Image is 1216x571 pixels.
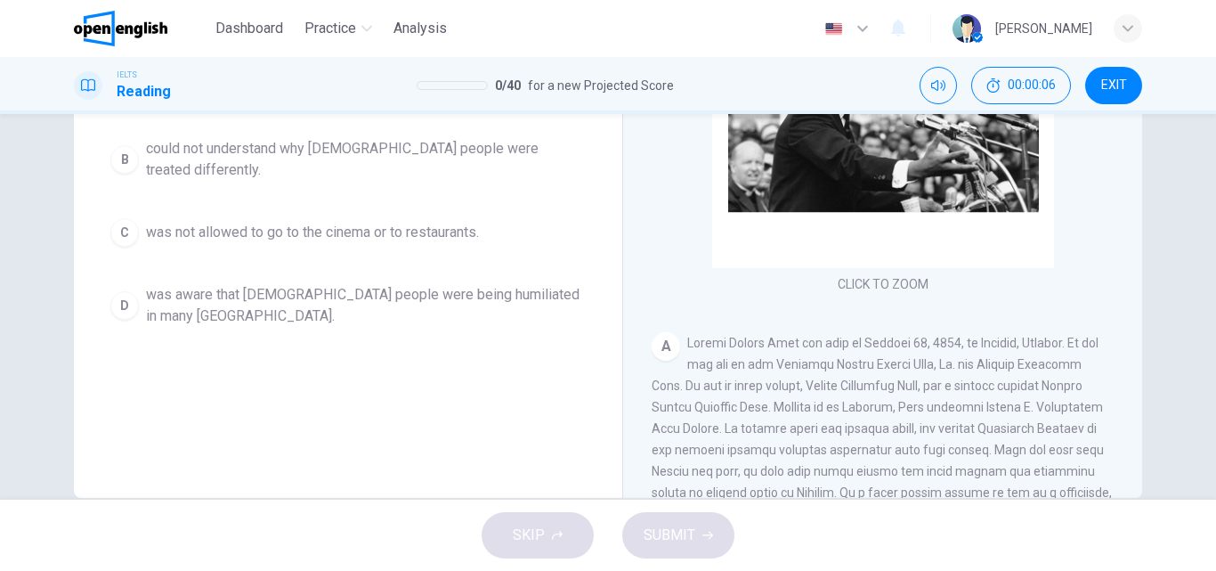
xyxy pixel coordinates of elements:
[74,11,208,46] a: OpenEnglish logo
[971,67,1071,104] button: 00:00:06
[110,218,139,247] div: C
[386,12,454,45] button: Analysis
[304,18,356,39] span: Practice
[146,284,586,327] span: was aware that [DEMOGRAPHIC_DATA] people were being humiliated in many [GEOGRAPHIC_DATA].
[995,18,1092,39] div: [PERSON_NAME]
[495,75,521,96] span: 0 / 40
[1085,67,1142,104] button: EXIT
[971,67,1071,104] div: Hide
[110,291,139,320] div: D
[208,12,290,45] button: Dashboard
[920,67,957,104] div: Mute
[823,22,845,36] img: en
[117,81,171,102] h1: Reading
[146,222,479,243] span: was not allowed to go to the cinema or to restaurants.
[110,145,139,174] div: B
[297,12,379,45] button: Practice
[102,130,594,189] button: Bcould not understand why [DEMOGRAPHIC_DATA] people were treated differently.
[1008,78,1056,93] span: 00:00:06
[215,18,283,39] span: Dashboard
[102,210,594,255] button: Cwas not allowed to go to the cinema or to restaurants.
[146,138,586,181] span: could not understand why [DEMOGRAPHIC_DATA] people were treated differently.
[117,69,137,81] span: IELTS
[652,332,680,361] div: A
[74,11,167,46] img: OpenEnglish logo
[528,75,674,96] span: for a new Projected Score
[1101,78,1127,93] span: EXIT
[953,14,981,43] img: Profile picture
[393,18,447,39] span: Analysis
[102,276,594,335] button: Dwas aware that [DEMOGRAPHIC_DATA] people were being humiliated in many [GEOGRAPHIC_DATA].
